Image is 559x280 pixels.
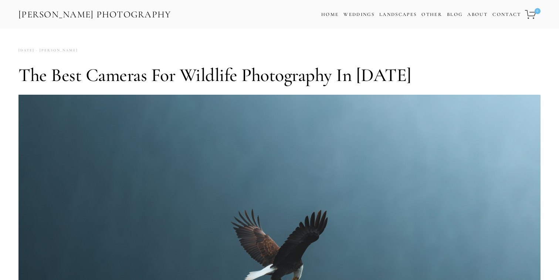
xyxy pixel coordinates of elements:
[18,64,541,86] h1: The Best Cameras for Wildlife Photography in [DATE]
[467,9,488,20] a: About
[379,11,417,17] a: Landscapes
[343,11,375,17] a: Weddings
[447,9,463,20] a: Blog
[34,45,78,55] a: [PERSON_NAME]
[524,6,541,23] a: 0 items in cart
[18,6,172,23] a: [PERSON_NAME] Photography
[492,9,521,20] a: Contact
[321,9,339,20] a: Home
[535,8,541,14] span: 0
[18,45,34,55] time: [DATE]
[421,11,442,17] a: Other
